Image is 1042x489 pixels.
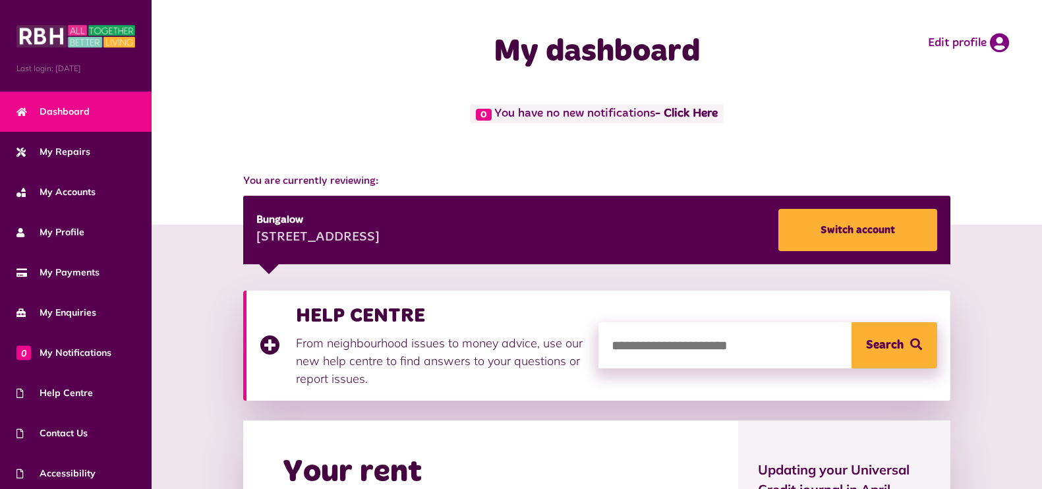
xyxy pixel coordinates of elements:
[470,104,724,123] span: You have no new notifications
[16,23,135,49] img: MyRBH
[16,306,96,320] span: My Enquiries
[16,346,111,360] span: My Notifications
[16,63,135,74] span: Last login: [DATE]
[16,386,93,400] span: Help Centre
[256,228,380,248] div: [STREET_ADDRESS]
[16,185,96,199] span: My Accounts
[655,108,718,120] a: - Click Here
[388,33,807,71] h1: My dashboard
[928,33,1009,53] a: Edit profile
[243,173,950,189] span: You are currently reviewing:
[16,345,31,360] span: 0
[866,322,904,368] span: Search
[852,322,937,368] button: Search
[476,109,492,121] span: 0
[16,145,90,159] span: My Repairs
[16,467,96,480] span: Accessibility
[256,212,380,228] div: Bungalow
[296,334,585,388] p: From neighbourhood issues to money advice, use our new help centre to find answers to your questi...
[778,209,937,251] a: Switch account
[16,426,88,440] span: Contact Us
[16,266,100,279] span: My Payments
[16,105,90,119] span: Dashboard
[296,304,585,328] h3: HELP CENTRE
[16,225,84,239] span: My Profile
